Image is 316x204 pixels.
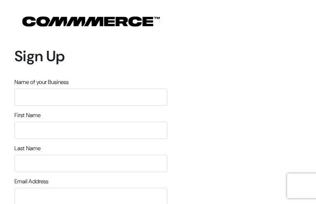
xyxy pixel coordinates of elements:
img: COMMMERCE [22,17,160,26]
h1: Sign Up [14,47,167,65]
label: Email Address [14,177,48,186]
label: First Name [14,111,40,120]
label: Name of your Business [14,78,69,86]
label: Last Name [14,144,40,153]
